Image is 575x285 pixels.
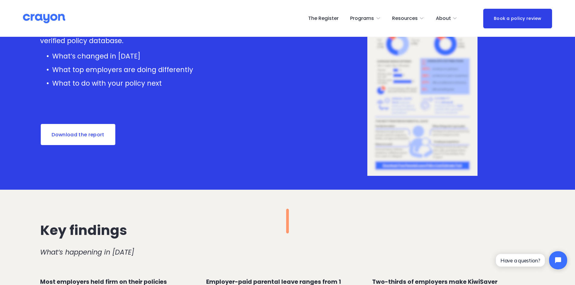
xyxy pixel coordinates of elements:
[40,247,134,257] em: What’s happening in [DATE]
[52,78,265,89] p: What to do with your policy next
[436,14,458,23] a: folder dropdown
[392,14,424,23] a: folder dropdown
[392,14,418,23] span: Resources
[40,123,116,146] a: Download the report
[483,9,552,28] a: Book a policy review
[40,221,127,240] span: Key findings
[52,65,265,75] p: What top employers are doing differently
[350,14,381,23] a: folder dropdown
[436,14,451,23] span: About
[350,14,374,23] span: Programs
[491,246,572,274] iframe: Tidio Chat
[308,14,339,23] a: The Register
[23,13,65,24] img: Crayon
[52,51,265,62] p: What’s changed in [DATE]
